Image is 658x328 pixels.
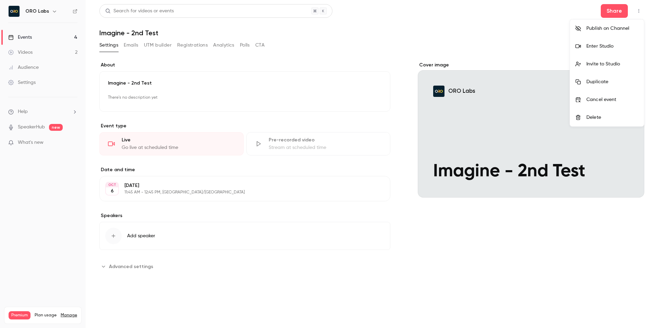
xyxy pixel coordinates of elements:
[586,43,638,50] div: Enter Studio
[586,61,638,67] div: Invite to Studio
[586,25,638,32] div: Publish on Channel
[586,78,638,85] div: Duplicate
[586,96,638,103] div: Cancel event
[586,114,638,121] div: Delete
